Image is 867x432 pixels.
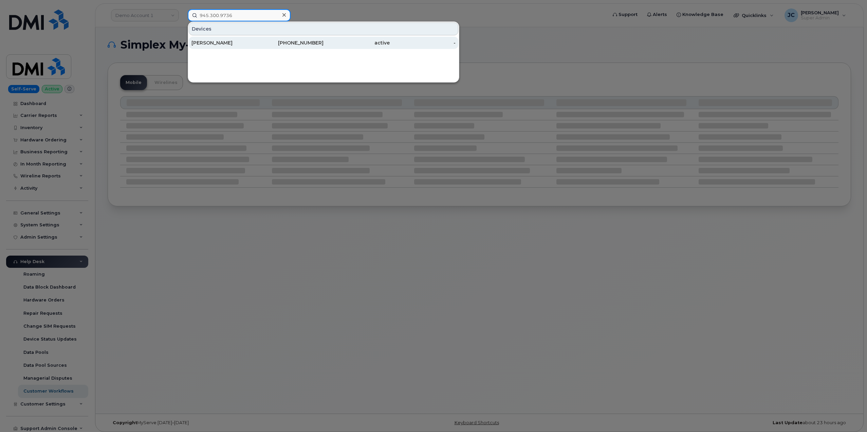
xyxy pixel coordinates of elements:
div: active [324,39,390,46]
a: [PERSON_NAME][PHONE_NUMBER]active- [189,37,458,49]
div: Devices [189,22,458,35]
div: - [390,39,456,46]
div: [PERSON_NAME] [191,39,258,46]
div: [PHONE_NUMBER] [258,39,324,46]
